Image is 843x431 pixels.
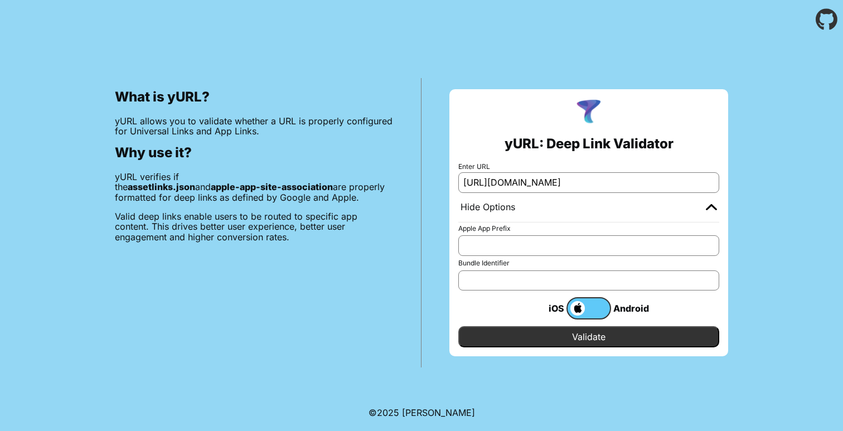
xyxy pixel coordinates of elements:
[211,181,333,192] b: apple-app-site-association
[115,145,393,161] h2: Why use it?
[115,89,393,105] h2: What is yURL?
[611,301,656,316] div: Android
[574,98,603,127] img: yURL Logo
[458,225,719,233] label: Apple App Prefix
[369,394,475,431] footer: ©
[461,202,515,213] div: Hide Options
[128,181,195,192] b: assetlinks.json
[115,211,393,242] p: Valid deep links enable users to be routed to specific app content. This drives better user exper...
[458,326,719,347] input: Validate
[377,407,399,418] span: 2025
[706,204,717,210] img: chevron
[115,116,393,137] p: yURL allows you to validate whether a URL is properly configured for Universal Links and App Links.
[458,163,719,171] label: Enter URL
[458,259,719,267] label: Bundle Identifier
[522,301,566,316] div: iOS
[402,407,475,418] a: Michael Ibragimchayev's Personal Site
[115,172,393,202] p: yURL verifies if the and are properly formatted for deep links as defined by Google and Apple.
[458,172,719,192] input: e.g. https://app.chayev.com/xyx
[505,136,674,152] h2: yURL: Deep Link Validator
